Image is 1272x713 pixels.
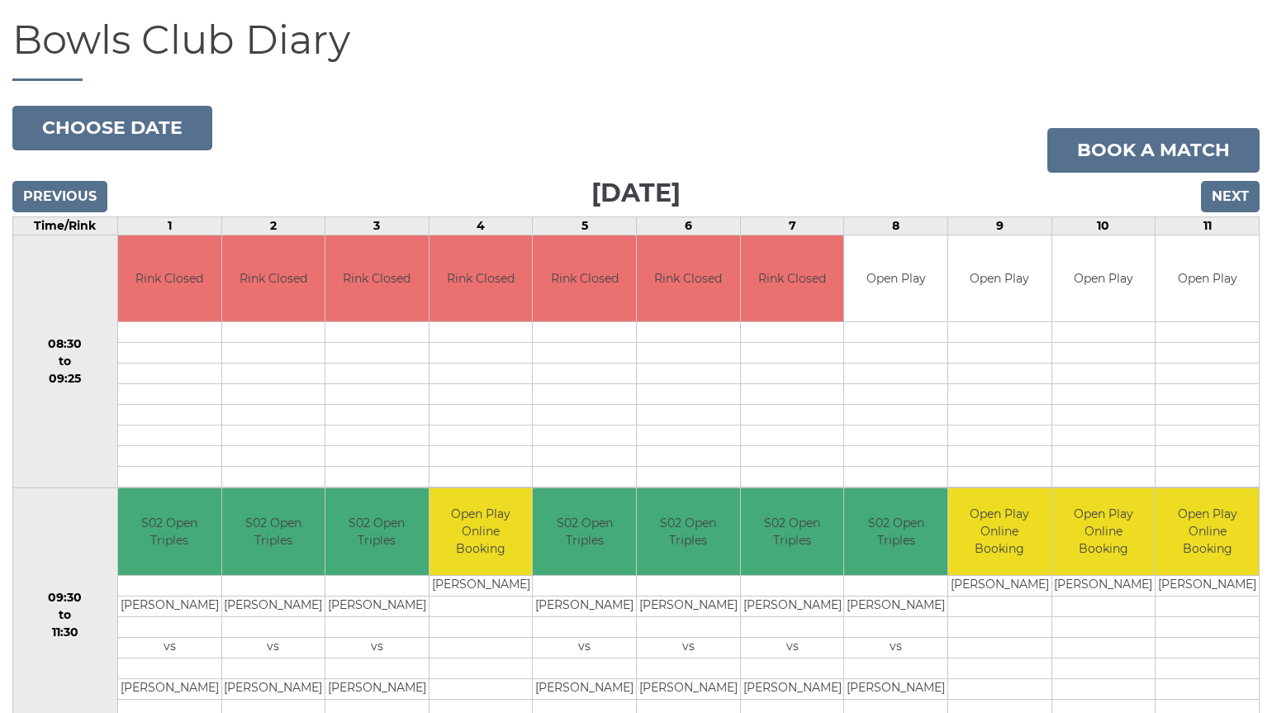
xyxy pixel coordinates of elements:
td: 7 [740,216,844,235]
td: Open Play Online Booking [948,488,1051,575]
td: S02 Open Triples [741,488,844,575]
td: S02 Open Triples [325,488,429,575]
td: [PERSON_NAME] [533,596,636,616]
td: Rink Closed [325,235,429,322]
td: Rink Closed [741,235,844,322]
td: 2 [221,216,325,235]
td: Rink Closed [533,235,636,322]
td: S02 Open Triples [533,488,636,575]
td: vs [533,637,636,658]
td: Open Play Online Booking [1156,488,1259,575]
td: Open Play [1156,235,1259,322]
td: [PERSON_NAME] [1052,575,1156,596]
button: Choose date [12,106,212,150]
td: [PERSON_NAME] [222,678,325,699]
td: Time/Rink [13,216,118,235]
td: Open Play [844,235,947,322]
td: [PERSON_NAME] [637,596,740,616]
td: [PERSON_NAME] [1156,575,1259,596]
td: 08:30 to 09:25 [13,235,118,488]
h1: Bowls Club Diary [12,18,1260,81]
td: 1 [117,216,221,235]
td: 4 [429,216,533,235]
td: [PERSON_NAME] [844,678,947,699]
td: 8 [844,216,948,235]
td: [PERSON_NAME] [844,596,947,616]
input: Next [1201,181,1260,212]
td: 11 [1156,216,1260,235]
td: [PERSON_NAME] [948,575,1051,596]
td: 3 [325,216,430,235]
td: [PERSON_NAME] [741,596,844,616]
input: Previous [12,181,107,212]
td: S02 Open Triples [222,488,325,575]
td: S02 Open Triples [637,488,740,575]
td: [PERSON_NAME] [637,678,740,699]
td: 9 [947,216,1051,235]
td: Open Play Online Booking [1052,488,1156,575]
td: Rink Closed [118,235,221,322]
td: [PERSON_NAME] [741,678,844,699]
a: Book a match [1047,128,1260,173]
td: Open Play [948,235,1051,322]
td: [PERSON_NAME] [118,678,221,699]
td: Rink Closed [430,235,533,322]
td: S02 Open Triples [844,488,947,575]
td: [PERSON_NAME] [533,678,636,699]
td: Open Play Online Booking [430,488,533,575]
td: 10 [1051,216,1156,235]
td: vs [844,637,947,658]
td: 6 [637,216,741,235]
td: [PERSON_NAME] [325,678,429,699]
td: S02 Open Triples [118,488,221,575]
td: Rink Closed [222,235,325,322]
td: Rink Closed [637,235,740,322]
td: [PERSON_NAME] [325,596,429,616]
td: [PERSON_NAME] [222,596,325,616]
td: vs [325,637,429,658]
td: vs [637,637,740,658]
td: vs [741,637,844,658]
td: Open Play [1052,235,1156,322]
td: 5 [533,216,637,235]
td: [PERSON_NAME] [430,575,533,596]
td: [PERSON_NAME] [118,596,221,616]
td: vs [222,637,325,658]
td: vs [118,637,221,658]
